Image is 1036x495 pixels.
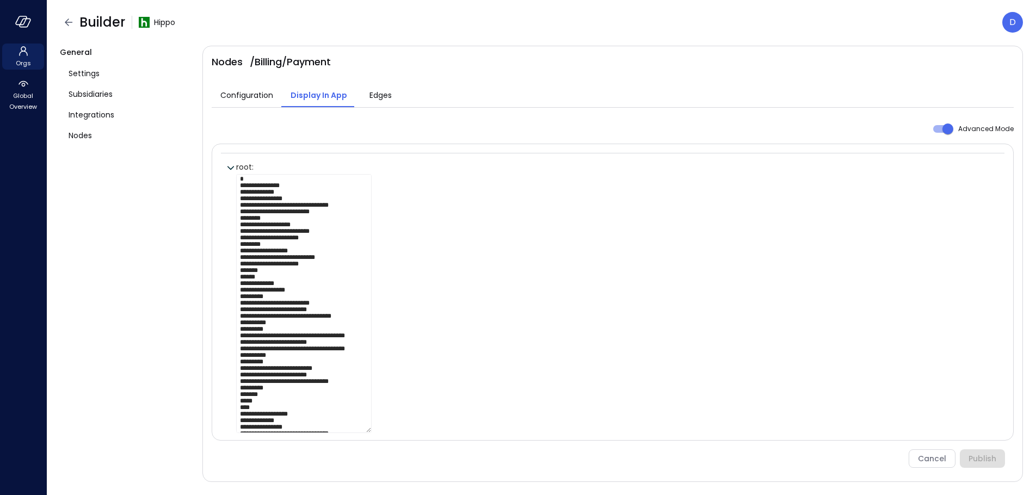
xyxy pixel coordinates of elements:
[69,129,92,141] span: Nodes
[2,44,44,70] div: Orgs
[16,58,31,69] span: Orgs
[139,17,150,28] img: ynjrjpaiymlkbkxtflmu
[291,89,347,101] span: Display In App
[69,109,114,121] span: Integrations
[958,124,1014,133] span: Advanced Mode
[154,16,175,28] span: Hippo
[60,84,194,104] a: Subsidiaries
[236,162,254,172] span: root
[220,89,273,101] span: Configuration
[60,125,194,146] a: Nodes
[369,89,392,101] span: Edges
[1009,16,1016,29] p: D
[2,76,44,113] div: Global Overview
[60,47,92,58] span: General
[60,63,194,84] a: Settings
[252,162,254,172] span: :
[7,90,40,112] span: Global Overview
[212,55,331,69] span: Nodes / Billing / Payment
[69,67,100,79] span: Settings
[69,88,113,100] span: Subsidiaries
[79,14,125,31] span: Builder
[60,104,194,125] a: Integrations
[1002,12,1023,33] div: Dudu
